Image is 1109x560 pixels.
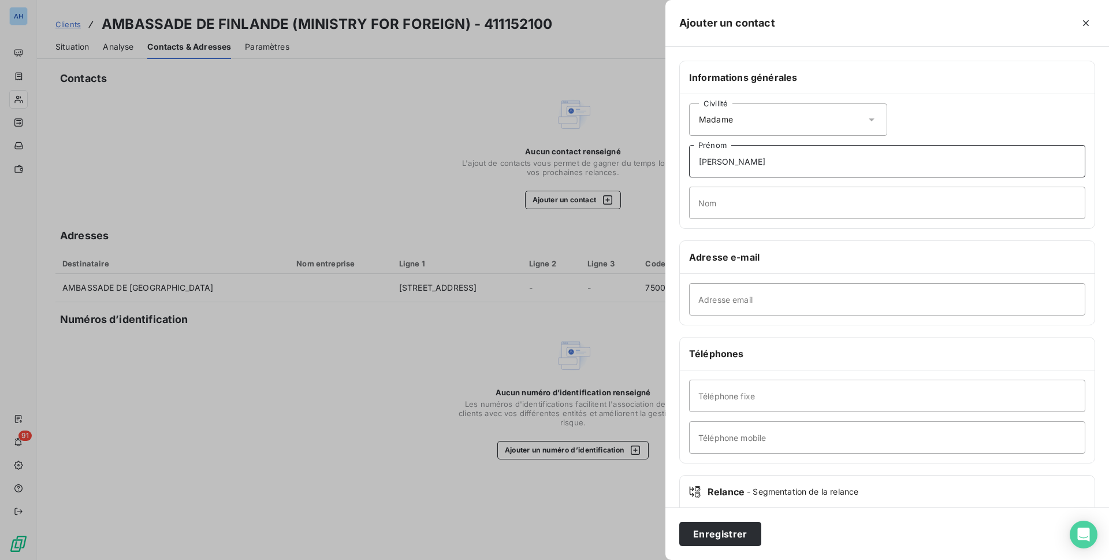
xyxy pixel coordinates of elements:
[689,485,1085,499] div: Relance
[747,486,858,498] span: - Segmentation de la relance
[689,145,1085,177] input: placeholder
[679,15,775,31] h5: Ajouter un contact
[1070,521,1097,548] div: Open Intercom Messenger
[689,283,1085,316] input: placeholder
[699,114,733,125] span: Madame
[689,187,1085,219] input: placeholder
[679,522,761,546] button: Enregistrer
[689,380,1085,412] input: placeholder
[689,347,1085,361] h6: Téléphones
[689,250,1085,264] h6: Adresse e-mail
[689,421,1085,454] input: placeholder
[689,71,1085,84] h6: Informations générales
